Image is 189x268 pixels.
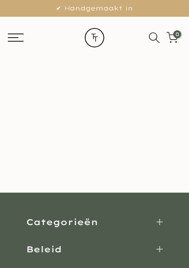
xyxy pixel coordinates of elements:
[1,215,54,267] iframe: toggle-frame
[76,17,113,59] img: trend-table
[26,216,98,228] h3: Categorieën
[173,30,181,38] span: 0
[13,3,176,25] p: ✔ Handgemaakt in [GEOGRAPHIC_DATA]
[166,32,178,43] a: 0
